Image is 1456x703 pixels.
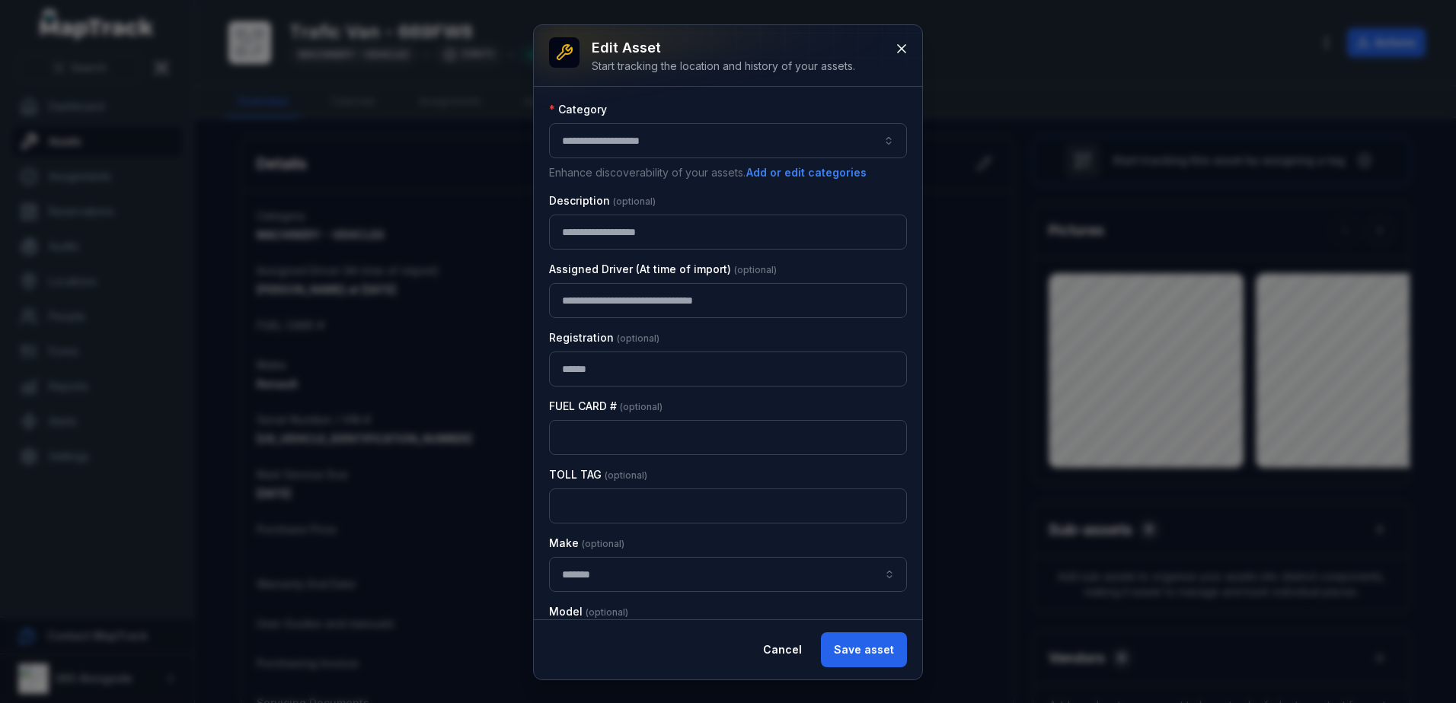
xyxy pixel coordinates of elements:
[549,536,624,551] label: Make
[592,59,855,74] div: Start tracking the location and history of your assets.
[549,467,647,482] label: TOLL TAG
[746,164,867,181] button: Add or edit categories
[750,632,815,667] button: Cancel
[549,102,607,117] label: Category
[549,262,777,277] label: Assigned Driver (At time of import)
[549,164,907,181] p: Enhance discoverability of your assets.
[549,604,628,619] label: Model
[592,37,855,59] h3: Edit asset
[821,632,907,667] button: Save asset
[549,399,663,414] label: FUEL CARD #
[549,330,659,345] label: Registration
[549,193,656,208] label: Description
[549,557,907,592] input: asset-edit:cf[2c9a1bd6-738d-4b2a-ac98-3f96f4078ca0]-label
